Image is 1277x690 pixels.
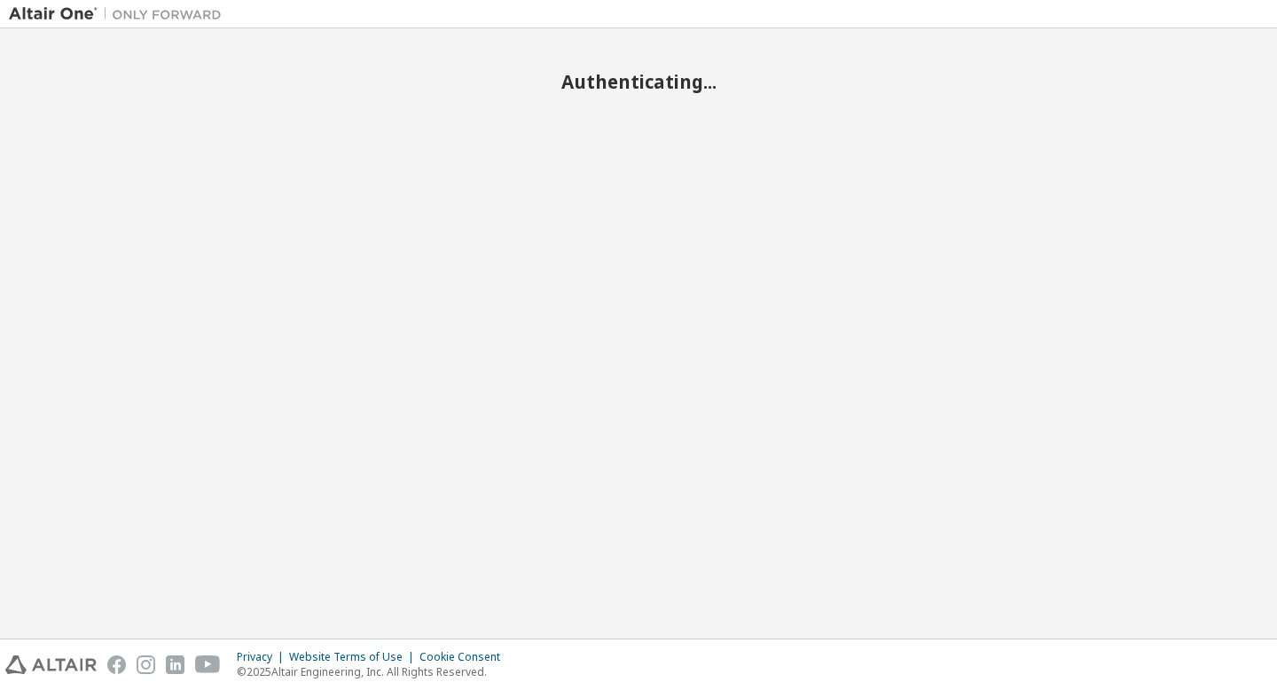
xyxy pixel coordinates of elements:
[166,655,184,674] img: linkedin.svg
[9,5,231,23] img: Altair One
[107,655,126,674] img: facebook.svg
[9,70,1268,93] h2: Authenticating...
[237,664,511,679] p: © 2025 Altair Engineering, Inc. All Rights Reserved.
[289,650,419,664] div: Website Terms of Use
[419,650,511,664] div: Cookie Consent
[5,655,97,674] img: altair_logo.svg
[237,650,289,664] div: Privacy
[195,655,221,674] img: youtube.svg
[137,655,155,674] img: instagram.svg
